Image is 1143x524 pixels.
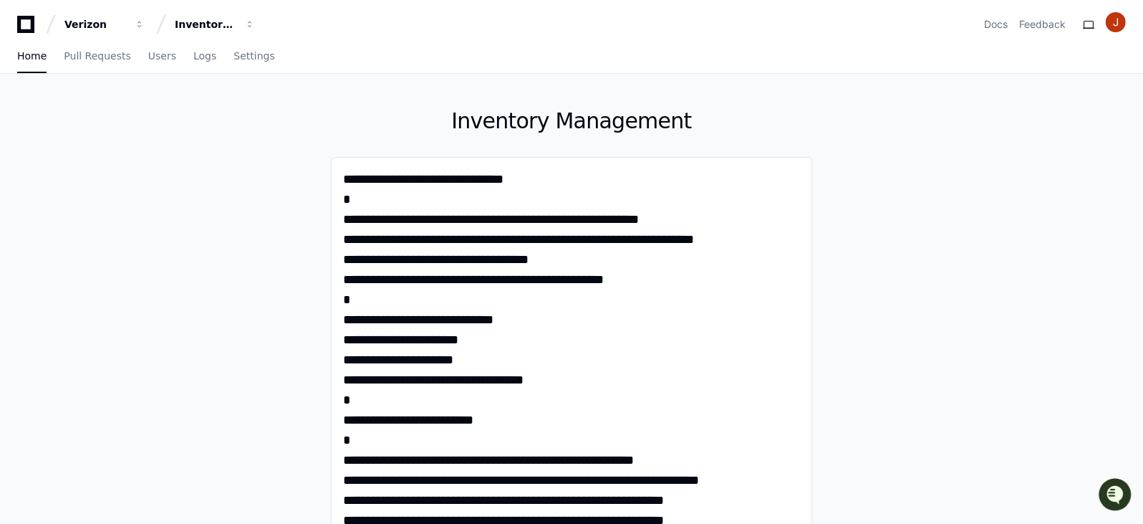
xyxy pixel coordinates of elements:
span: Settings [233,52,274,60]
span: Pull Requests [64,52,130,60]
a: Powered byPylon [101,150,173,161]
button: Verizon [59,11,150,37]
div: Inventory Management [175,17,236,32]
a: Pull Requests [64,40,130,73]
iframe: Open customer support [1097,477,1136,515]
span: Users [148,52,176,60]
span: Home [17,52,47,60]
a: Docs [984,17,1008,32]
span: Logs [193,52,216,60]
a: Settings [233,40,274,73]
div: Welcome [14,57,261,80]
img: 1756235613930-3d25f9e4-fa56-45dd-b3ad-e072dfbd1548 [14,107,40,133]
a: Users [148,40,176,73]
h1: Inventory Management [331,108,812,134]
span: Pylon [143,151,173,161]
div: We're offline, but we'll be back soon! [49,121,208,133]
div: Start new chat [49,107,235,121]
img: ACg8ocJ4YYGVzPJmCBJXjVBO6y9uQl7Pwsjj0qszvW3glTrzzpda8g=s96-c [1106,12,1126,32]
button: Start new chat [243,111,261,128]
div: Verizon [64,17,126,32]
a: Home [17,40,47,73]
a: Logs [193,40,216,73]
img: PlayerZero [14,14,43,43]
button: Feedback [1019,17,1066,32]
button: Inventory Management [169,11,261,37]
